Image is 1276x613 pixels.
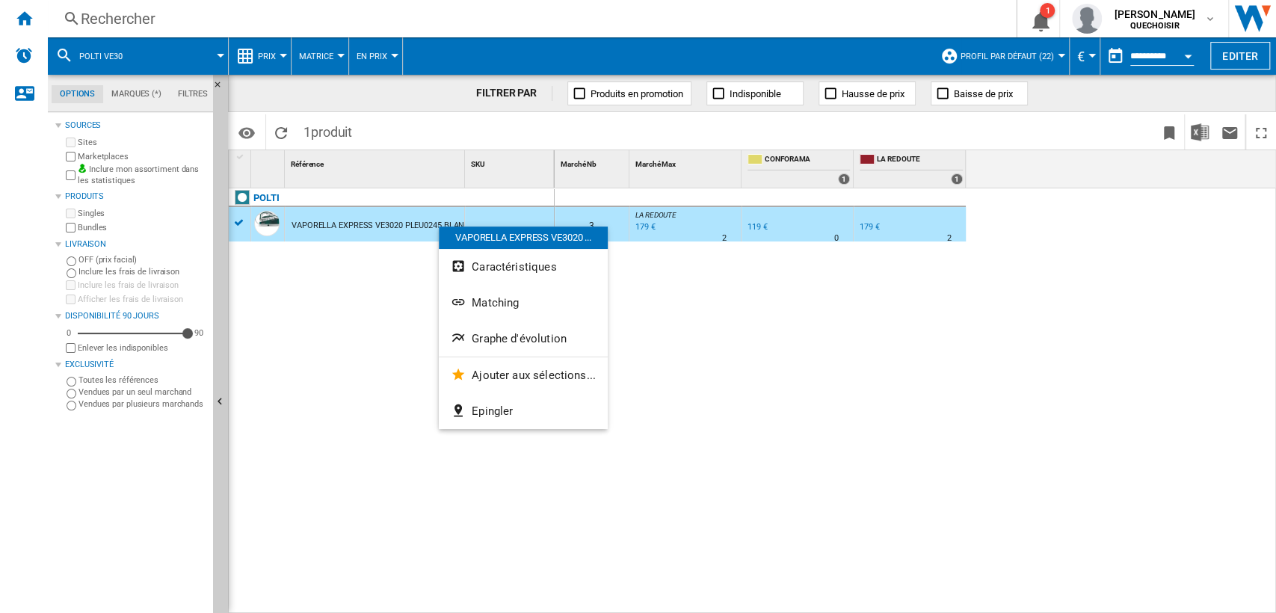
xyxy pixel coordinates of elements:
[439,393,608,429] button: Epingler...
[439,321,608,357] button: Graphe d'évolution
[472,369,596,382] span: Ajouter aux sélections...
[439,249,608,285] button: Caractéristiques
[439,285,608,321] button: Matching
[439,227,608,249] div: VAPORELLA EXPRESS VE3020 ...
[472,332,567,345] span: Graphe d'évolution
[472,260,556,274] span: Caractéristiques
[472,296,519,309] span: Matching
[472,404,513,418] span: Epingler
[439,357,608,393] button: Ajouter aux sélections...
